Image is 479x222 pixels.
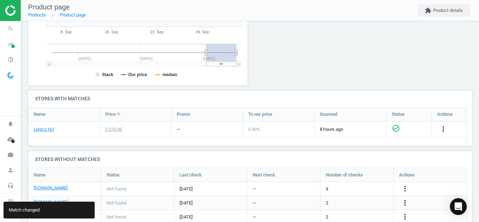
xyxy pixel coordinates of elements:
span: Name [34,172,46,178]
button: extensionProduct details [418,4,470,17]
button: chevron_right [2,211,19,220]
i: check_circle_outline [392,124,400,133]
span: Status [392,111,405,117]
span: Product page [28,3,70,11]
span: Promo [177,111,190,117]
img: ajHJNr6hYgQAAAAASUVORK5CYII= [5,5,55,16]
button: more_vert [439,125,447,134]
span: To our price [248,111,272,117]
i: search [4,22,17,35]
img: wGWNvw8QSZomAAAAABJRU5ErkJggg== [7,72,14,79]
span: Last check [180,172,202,178]
span: [DATE] [180,200,242,206]
i: more_vert [439,125,447,133]
tspan: 29. Sep [196,30,209,34]
button: more_vert [401,199,409,208]
span: — [252,186,256,192]
div: 2 270.00 [105,126,122,133]
i: timeline [4,38,17,51]
i: more_vert [401,213,409,221]
i: person [4,163,17,177]
i: notifications [4,117,17,130]
div: — [177,126,180,133]
tspan: 22. Sep [150,30,164,34]
span: 8 hours ago [320,126,381,133]
i: pie_chart_outlined [4,53,17,66]
span: Not found [107,200,126,206]
i: cloud_done [4,133,17,146]
a: Product page [60,12,86,18]
a: Lyreco HU [34,126,54,133]
span: 3 [326,186,328,192]
div: Match changed [4,202,95,218]
span: — [252,200,256,206]
div: Open Intercom Messenger [450,198,467,215]
span: Next check [252,172,275,178]
span: [DATE] [180,186,242,192]
span: 0.00 % [248,127,260,132]
span: Not found [107,186,126,192]
span: Status [107,172,120,178]
tspan: 15. Sep [105,30,118,34]
span: Actions [437,111,453,117]
i: arrow_downward [116,111,121,116]
span: 2 [326,200,328,206]
i: work [4,148,17,161]
h4: Stores without matches [28,151,472,168]
a: [DOMAIN_NAME] [34,199,68,205]
span: Scanned [320,111,337,117]
button: more_vert [401,213,409,222]
span: 2 [326,214,328,220]
tspan: 8. Sep [61,30,72,34]
i: more_vert [401,199,409,207]
i: extension [425,7,431,14]
a: [DOMAIN_NAME] [34,185,68,191]
i: more_vert [401,184,409,193]
tspan: Stack [102,72,113,77]
span: Number of checks [326,172,363,178]
span: [DATE] [180,214,242,220]
button: more_vert [401,184,409,194]
tspan: median [162,72,177,77]
tspan: Our price [128,72,147,77]
span: — [252,214,256,220]
a: Products [28,12,46,18]
i: headset_mic [4,179,17,192]
h4: Stores with matches [28,90,472,107]
span: Price [105,111,116,117]
span: Name [34,111,46,117]
span: Not found [107,214,126,220]
span: Actions [399,172,414,178]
